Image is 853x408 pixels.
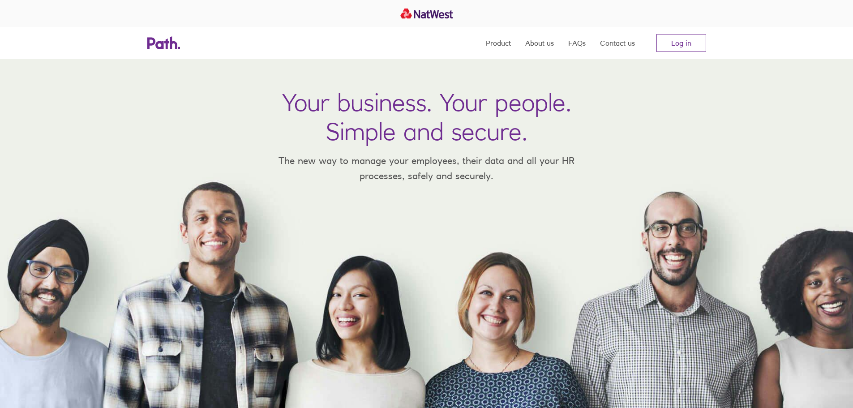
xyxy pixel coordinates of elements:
a: FAQs [568,27,586,59]
p: The new way to manage your employees, their data and all your HR processes, safely and securely. [266,153,588,183]
a: About us [525,27,554,59]
a: Log in [656,34,706,52]
h1: Your business. Your people. Simple and secure. [282,88,571,146]
a: Contact us [600,27,635,59]
a: Product [486,27,511,59]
